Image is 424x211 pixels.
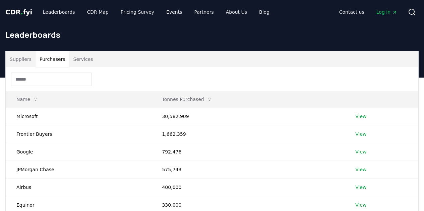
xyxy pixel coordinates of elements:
td: JPMorgan Chase [6,161,151,178]
nav: Main [334,6,403,18]
a: Log in [371,6,403,18]
a: Partners [189,6,219,18]
a: Events [161,6,187,18]
h1: Leaderboards [5,29,419,40]
td: 575,743 [151,161,345,178]
a: View [355,148,366,155]
button: Purchasers [36,51,69,67]
td: Google [6,143,151,161]
td: Frontier Buyers [6,125,151,143]
button: Tonnes Purchased [157,93,217,106]
td: 400,000 [151,178,345,196]
button: Name [11,93,44,106]
a: Contact us [334,6,370,18]
td: 30,582,909 [151,107,345,125]
nav: Main [38,6,275,18]
td: 792,476 [151,143,345,161]
span: . [21,8,23,16]
td: 1,662,359 [151,125,345,143]
a: View [355,166,366,173]
a: View [355,113,366,120]
button: Suppliers [6,51,36,67]
a: View [355,202,366,208]
a: View [355,184,366,191]
a: Leaderboards [38,6,80,18]
a: CDR Map [82,6,114,18]
a: About Us [221,6,252,18]
button: Services [69,51,97,67]
a: Blog [254,6,275,18]
a: View [355,131,366,137]
td: Microsoft [6,107,151,125]
span: Log in [376,9,397,15]
span: CDR fyi [5,8,32,16]
a: Pricing Survey [115,6,160,18]
a: CDR.fyi [5,7,32,17]
td: Airbus [6,178,151,196]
